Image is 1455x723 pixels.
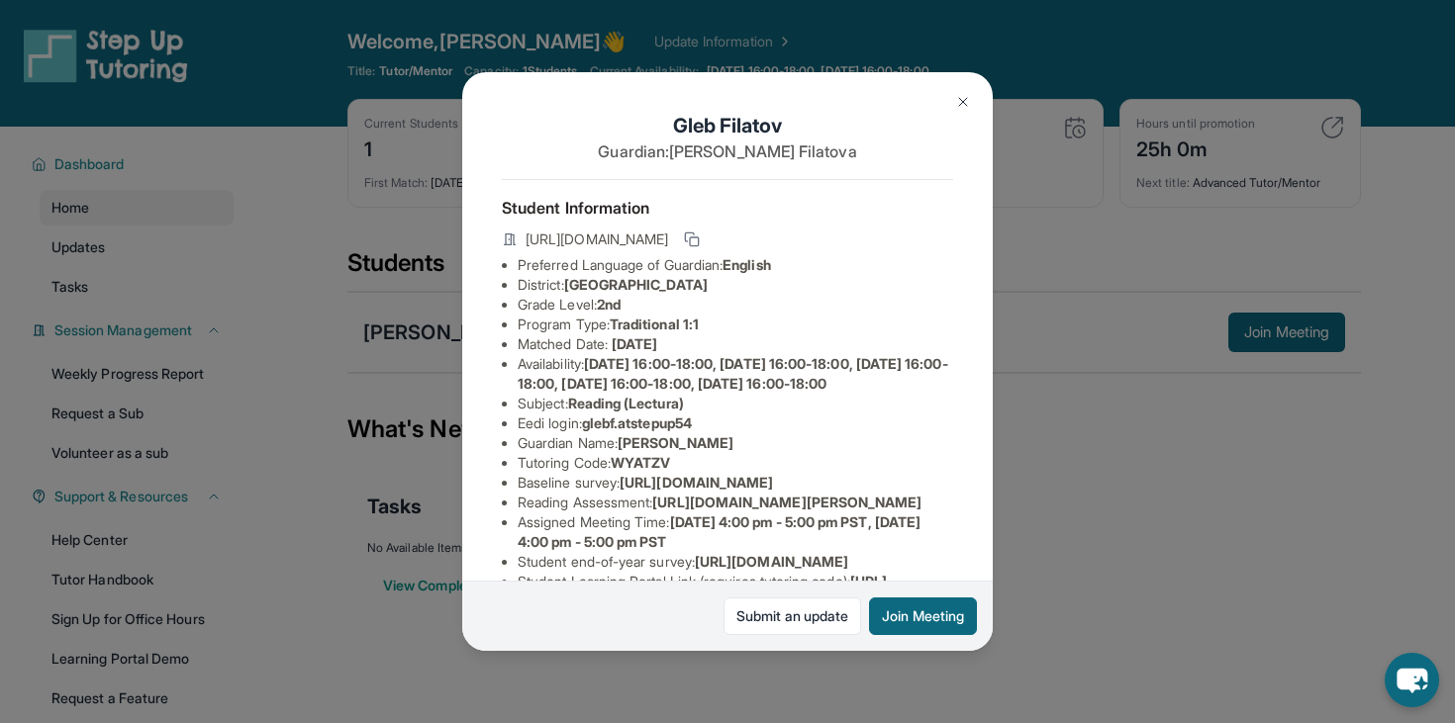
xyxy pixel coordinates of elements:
[518,453,953,473] li: Tutoring Code :
[518,433,953,453] li: Guardian Name :
[518,394,953,413] li: Subject :
[1385,653,1439,707] button: chat-button
[564,276,708,293] span: [GEOGRAPHIC_DATA]
[518,552,953,572] li: Student end-of-year survey :
[518,512,953,552] li: Assigned Meeting Time :
[724,597,861,635] a: Submit an update
[869,597,977,635] button: Join Meeting
[610,316,699,332] span: Traditional 1:1
[518,355,948,392] span: [DATE] 16:00-18:00, [DATE] 16:00-18:00, [DATE] 16:00-18:00, [DATE] 16:00-18:00, [DATE] 16:00-18:00
[518,334,953,354] li: Matched Date:
[620,474,773,491] span: [URL][DOMAIN_NAME]
[618,434,733,451] span: [PERSON_NAME]
[502,112,953,139] h1: Gleb Filatov
[518,413,953,433] li: Eedi login :
[955,94,971,110] img: Close Icon
[518,572,953,611] li: Student Learning Portal Link (requires tutoring code) :
[568,395,684,411] span: Reading (Lectura)
[652,494,921,510] span: [URL][DOMAIN_NAME][PERSON_NAME]
[582,414,692,431] span: glebf.atstepup54
[502,139,953,163] p: Guardian: [PERSON_NAME] Filatova
[518,295,953,315] li: Grade Level:
[518,255,953,275] li: Preferred Language of Guardian:
[695,553,848,570] span: [URL][DOMAIN_NAME]
[502,196,953,220] h4: Student Information
[518,315,953,334] li: Program Type:
[723,256,771,273] span: English
[680,227,704,251] button: Copy link
[518,513,921,550] span: [DATE] 4:00 pm - 5:00 pm PST, [DATE] 4:00 pm - 5:00 pm PST
[518,493,953,512] li: Reading Assessment :
[518,275,953,295] li: District:
[597,296,621,313] span: 2nd
[611,454,670,471] span: WYATZV
[526,229,668,249] span: [URL][DOMAIN_NAME]
[518,354,953,394] li: Availability:
[612,335,657,352] span: [DATE]
[518,473,953,493] li: Baseline survey :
